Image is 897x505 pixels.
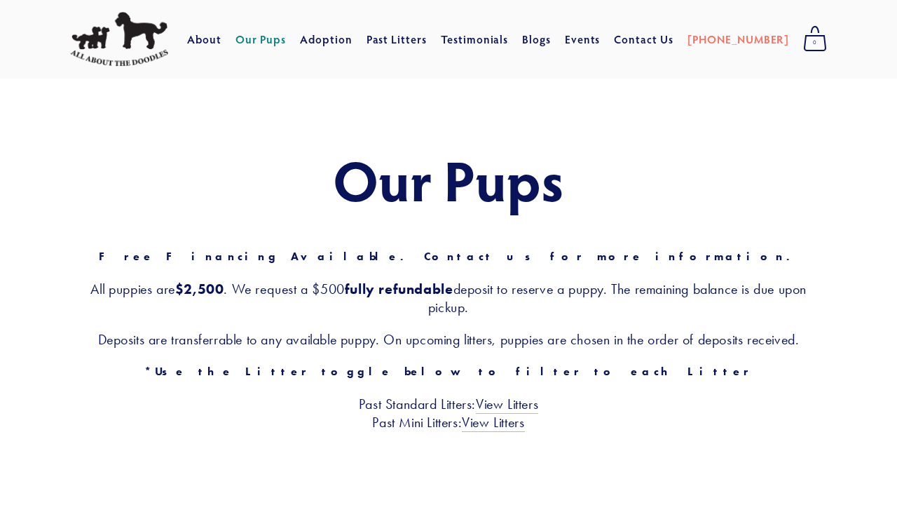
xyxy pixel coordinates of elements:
[235,27,287,52] a: Our Pups
[687,27,789,52] a: [PHONE_NUMBER]
[476,396,538,414] a: View Litters
[565,27,601,52] a: Events
[300,27,352,52] a: Adoption
[345,281,453,297] strong: fully refundable
[367,32,427,46] a: Past Litters
[441,27,509,52] a: Testimonials
[70,149,827,210] h1: Our Pups
[175,281,224,297] strong: $2,500
[70,12,168,67] img: All About The Doodles
[70,330,827,349] h3: Deposits are transferrable to any available puppy. On upcoming litters, puppies are chosen in the...
[803,34,827,52] span: 0
[144,365,752,378] strong: *Use the Litter toggle below to filter to each Litter
[522,27,551,52] a: Blogs
[187,27,221,52] a: About
[99,250,799,263] strong: Free Financing Available. Contact us for more information.
[796,22,834,57] a: 0 items in cart
[70,280,827,316] h3: All puppies are . We request a $500 deposit to reserve a puppy. The remaining balance is due upon...
[614,27,673,52] a: Contact Us
[462,414,524,432] a: View Litters
[70,395,827,431] h3: Past Standard Litters: Past Mini Litters:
